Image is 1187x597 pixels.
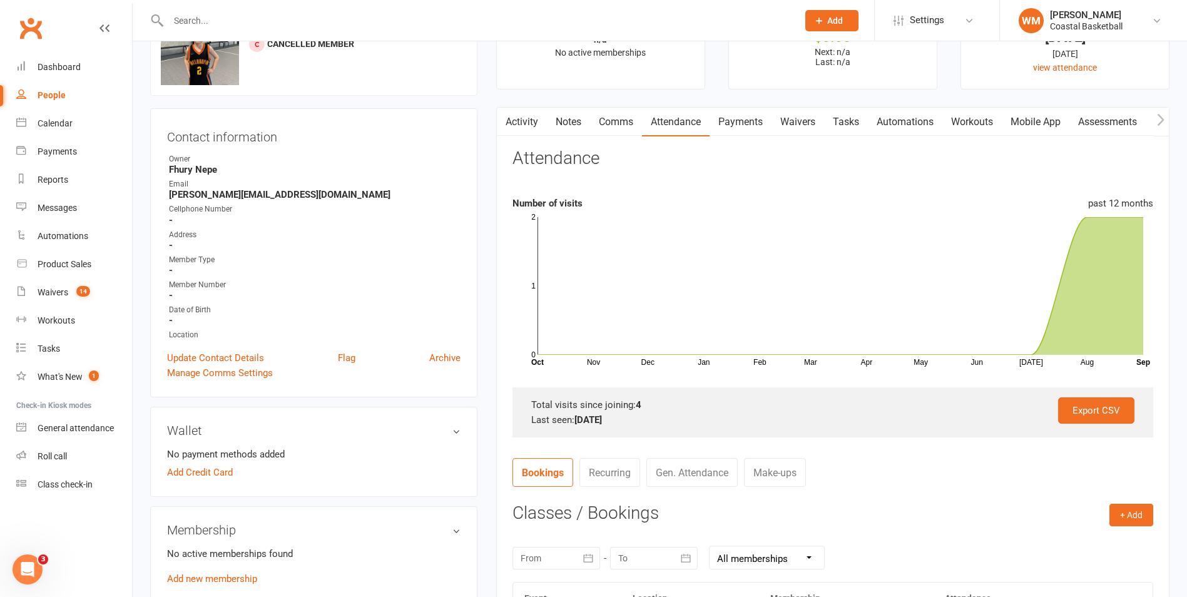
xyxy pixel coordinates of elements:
strong: [PERSON_NAME][EMAIL_ADDRESS][DOMAIN_NAME] [169,189,461,200]
button: Add [805,10,858,31]
div: $0.00 [740,31,925,44]
strong: [DATE] [574,414,602,426]
strong: - [169,290,461,301]
a: Export CSV [1058,397,1134,424]
a: People [16,81,132,110]
div: Dashboard [38,62,81,72]
a: Automations [868,108,942,136]
a: Waivers 14 [16,278,132,307]
a: General attendance kiosk mode [16,414,132,442]
h3: Classes / Bookings [512,504,1153,523]
a: Add new membership [167,573,257,584]
div: Roll call [38,451,67,461]
div: WM [1019,8,1044,33]
span: 1 [89,370,99,381]
a: Roll call [16,442,132,471]
a: Payments [710,108,772,136]
iframe: Intercom live chat [13,554,43,584]
a: Payments [16,138,132,166]
div: Coastal Basketball [1050,21,1123,32]
span: No active memberships [555,48,646,58]
h3: Membership [167,523,461,537]
div: Tasks [38,344,60,354]
a: Recurring [579,458,640,487]
div: Cellphone Number [169,203,461,215]
a: Automations [16,222,132,250]
input: Search... [165,12,789,29]
div: People [38,90,66,100]
div: What's New [38,372,83,382]
a: Activity [497,108,547,136]
strong: - [169,315,461,326]
a: Calendar [16,110,132,138]
span: 3 [38,554,48,564]
div: [PERSON_NAME] [1050,9,1123,21]
div: Total visits since joining: [531,397,1134,412]
a: Class kiosk mode [16,471,132,499]
strong: - [169,265,461,276]
a: Make-ups [744,458,806,487]
a: Attendance [642,108,710,136]
a: Tasks [16,335,132,363]
a: Reports [16,166,132,194]
a: Update Contact Details [167,350,264,365]
li: No payment methods added [167,447,461,462]
p: Next: n/a Last: n/a [740,47,925,67]
a: Dashboard [16,53,132,81]
div: Date of Birth [169,304,461,316]
a: Flag [338,350,355,365]
strong: Number of visits [512,198,583,209]
div: Automations [38,231,88,241]
span: 14 [76,286,90,297]
a: What's New1 [16,363,132,391]
div: Location [169,329,461,341]
div: Class check-in [38,479,93,489]
h3: Wallet [167,424,461,437]
div: Product Sales [38,259,91,269]
span: Cancelled member [267,39,354,49]
a: Archive [429,350,461,365]
a: Add Credit Card [167,465,233,480]
a: Mobile App [1002,108,1069,136]
div: Payments [38,146,77,156]
span: Settings [910,6,944,34]
div: General attendance [38,423,114,433]
a: Manage Comms Settings [167,365,273,380]
a: Bookings [512,458,573,487]
div: Member Type [169,254,461,266]
div: Workouts [38,315,75,325]
img: image1756887608.png [161,7,239,85]
div: Calendar [38,118,73,128]
a: Comms [590,108,642,136]
strong: - [169,240,461,251]
a: Waivers [772,108,824,136]
div: Messages [38,203,77,213]
a: Tasks [824,108,868,136]
h3: Contact information [167,125,461,144]
a: Notes [547,108,590,136]
div: [DATE] [972,31,1158,44]
div: Reports [38,175,68,185]
a: Assessments [1069,108,1146,136]
a: Workouts [942,108,1002,136]
p: No active memberships found [167,546,461,561]
div: Member Number [169,279,461,291]
h3: Attendance [512,149,599,168]
div: [DATE] [972,47,1158,61]
a: Gen. Attendance [646,458,738,487]
a: view attendance [1033,63,1097,73]
a: Workouts [16,307,132,335]
div: Last seen: [531,412,1134,427]
div: past 12 months [1088,196,1153,211]
div: Email [169,178,461,190]
button: + Add [1109,504,1153,526]
a: Clubworx [15,13,46,44]
div: Waivers [38,287,68,297]
div: Owner [169,153,461,165]
a: Messages [16,194,132,222]
span: Add [827,16,843,26]
a: Product Sales [16,250,132,278]
strong: Fhury Nepe [169,164,461,175]
strong: - [169,215,461,226]
div: Address [169,229,461,241]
